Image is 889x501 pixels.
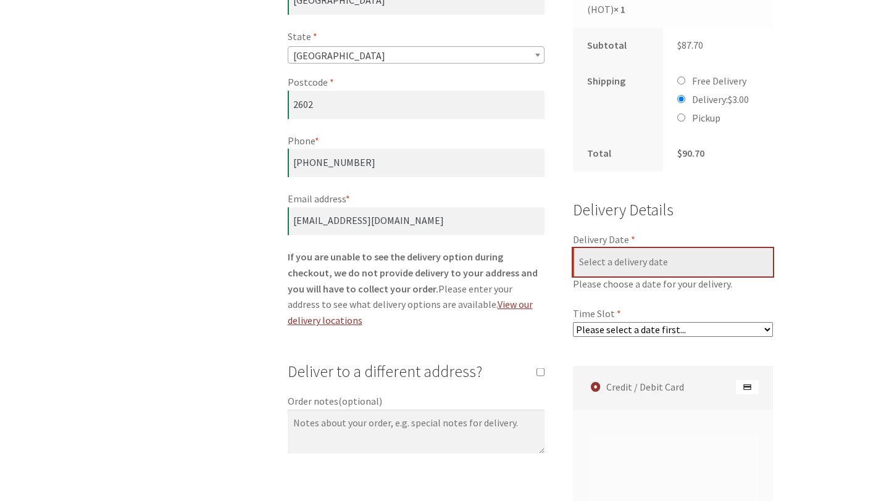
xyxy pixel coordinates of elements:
input: Deliver to a different address? [536,368,545,376]
bdi: 90.70 [677,147,704,159]
span: Deliver to a different address? [288,362,482,381]
th: Shipping [573,64,663,136]
bdi: 3.00 [728,93,749,106]
a: View our delivery locations [288,298,533,326]
label: Email address [288,191,545,207]
bdi: 87.70 [677,39,703,51]
strong: × 1 [614,3,625,15]
span: $ [677,39,682,51]
span: Australian Capital Territory [288,47,544,64]
label: Order notes [288,394,545,410]
p: Please enter your address to see what delivery options are available. [288,249,545,329]
label: Delivery: [692,93,749,106]
label: Free Delivery [692,75,746,87]
th: Total [573,136,663,172]
strong: If you are unable to see the delivery option during checkout, we do not provide delivery to your ... [288,251,538,295]
label: Pickup [692,112,720,124]
span: Please choose a date for your delivery. [573,276,773,292]
span: $ [677,147,682,159]
input: Select a delivery date [573,248,773,276]
th: Subtotal [573,28,663,64]
span: $ [728,93,732,106]
label: Delivery Date [573,232,773,248]
span: State [288,46,545,64]
label: Time Slot [573,306,773,322]
label: Postcode [288,75,545,91]
label: Credit / Debit Card [577,366,773,410]
h3: Delivery Details [573,197,773,223]
img: Credit / Debit Card [736,379,759,394]
label: State [288,29,545,45]
label: Phone [288,133,545,149]
span: (optional) [338,395,382,407]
